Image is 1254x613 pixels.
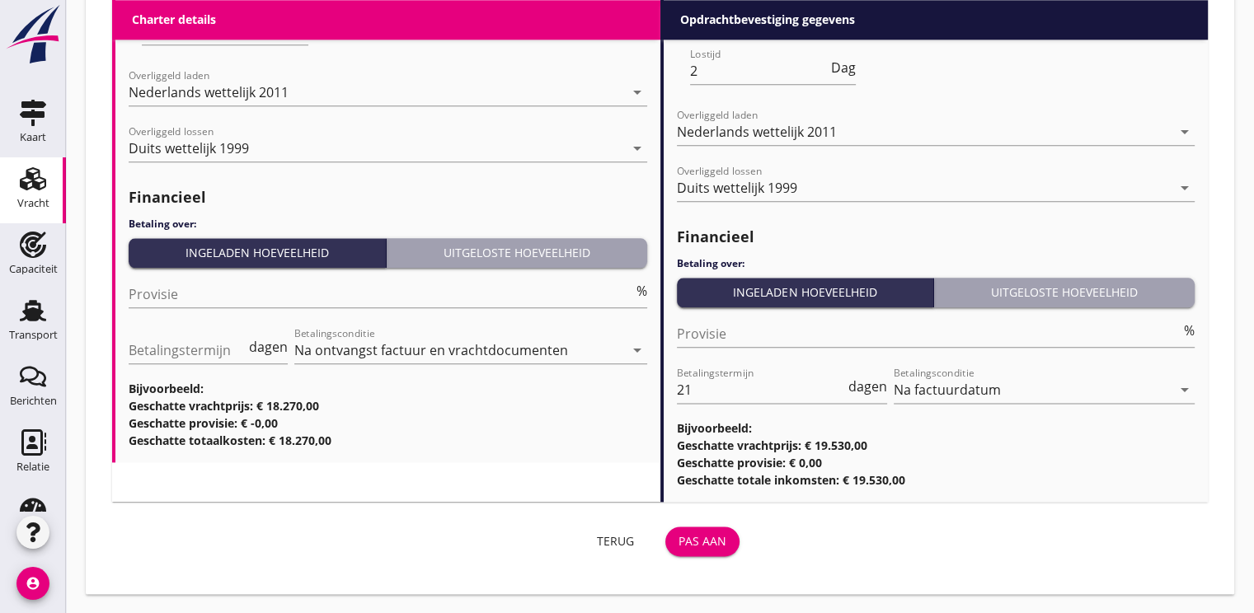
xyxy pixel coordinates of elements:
div: Na ontvangst factuur en vrachtdocumenten [294,343,568,358]
input: Provisie [129,281,633,307]
div: Transport [9,330,58,340]
i: arrow_drop_down [627,340,647,360]
h2: Financieel [129,186,647,208]
div: Kaart [20,132,46,143]
div: Uitgeloste hoeveelheid [393,244,641,261]
div: Ingeladen hoeveelheid [135,244,379,261]
span: Dag [284,21,308,35]
div: Nederlands wettelijk 2011 [677,124,837,139]
div: Duits wettelijk 1999 [129,141,249,156]
div: Vracht [17,198,49,208]
h3: Geschatte totaalkosten: € 18.270,00 [129,432,647,449]
strong: Lossen [677,23,722,40]
div: Uitgeloste hoeveelheid [941,283,1188,301]
label: Conditie [837,23,889,40]
div: Capaciteit [9,264,58,274]
div: Na factuurdatum [894,382,1001,397]
button: Pas aan [665,526,740,556]
button: Terug [580,526,652,556]
div: Terug [593,532,639,550]
input: Lostijd [142,18,280,44]
div: Berichten [10,395,57,406]
button: Uitgeloste hoeveelheid [934,278,1195,307]
h3: Geschatte totale inkomsten: € 19.530,00 [677,471,1195,489]
h4: Betaling over: [677,256,1195,271]
h3: Geschatte provisie: € -0,00 [129,414,647,432]
i: account_circle [16,567,49,600]
i: arrow_drop_down [627,138,647,158]
h3: Bijvoorbeeld: [677,419,1195,437]
div: Pas aan [679,532,726,550]
label: Tijd [775,23,797,40]
i: arrow_drop_down [1175,380,1195,400]
input: Lostijd [690,58,829,84]
h2: Financieel [677,226,1195,248]
input: Betalingstermijn [677,377,846,403]
i: arrow_drop_down [627,82,647,102]
h3: Geschatte vrachtprijs: € 18.270,00 [129,397,647,414]
input: Betalingstermijn [129,337,246,363]
h3: Geschatte vrachtprijs: € 19.530,00 [677,437,1195,454]
i: arrow_drop_down [1175,178,1195,198]
div: Relatie [16,461,49,472]
input: Provisie [677,321,1181,347]
div: % [633,284,647,297]
div: dagen [845,380,887,393]
img: logo-small.a267ee39.svg [3,4,63,65]
div: Ingeladen hoeveelheid [683,283,928,301]
div: dagen [246,340,288,353]
button: Ingeladen hoeveelheid [677,278,935,307]
h3: Geschatte provisie: € 0,00 [677,454,1195,471]
div: Duits wettelijk 1999 [677,180,797,195]
div: Nederlands wettelijk 2011 [129,85,289,100]
h3: Bijvoorbeeld: [129,380,647,397]
span: Dag [831,61,856,74]
i: arrow_drop_down [1175,122,1195,142]
h4: Betaling over: [129,217,647,232]
div: % [1181,324,1195,337]
button: Ingeladen hoeveelheid [129,238,387,268]
label: Garantie leeg [928,23,1012,40]
button: Uitgeloste hoeveelheid [387,238,647,268]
